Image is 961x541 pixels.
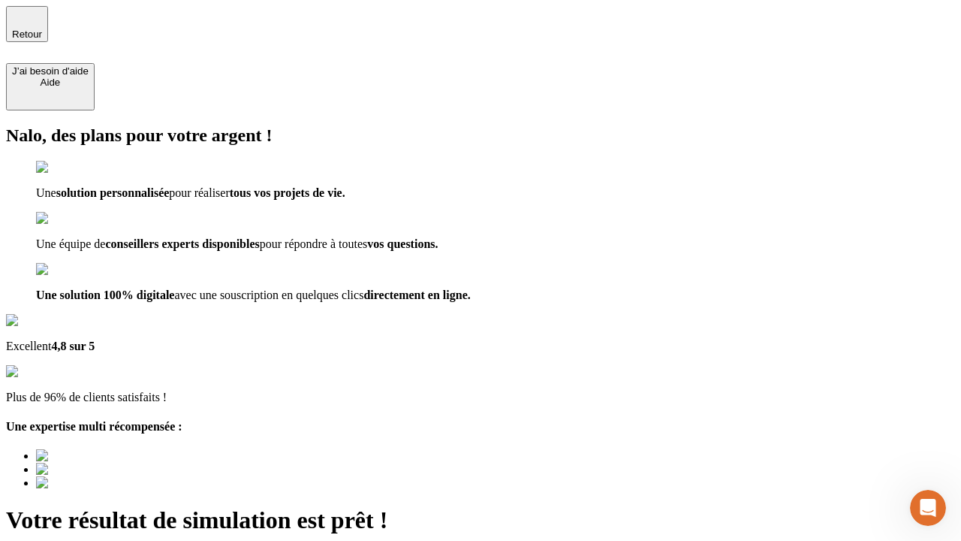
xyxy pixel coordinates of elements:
[6,365,80,379] img: reviews stars
[6,314,93,328] img: Google Review
[12,65,89,77] div: J’ai besoin d'aide
[36,476,175,490] img: Best savings advice award
[6,340,51,352] span: Excellent
[36,463,175,476] img: Best savings advice award
[36,186,56,199] span: Une
[363,289,470,301] span: directement en ligne.
[230,186,345,199] span: tous vos projets de vie.
[6,391,955,404] p: Plus de 96% de clients satisfaits !
[367,237,438,250] span: vos questions.
[6,125,955,146] h2: Nalo, des plans pour votre argent !
[174,289,363,301] span: avec une souscription en quelques clics
[105,237,259,250] span: conseillers experts disponibles
[260,237,368,250] span: pour répondre à toutes
[6,420,955,434] h4: Une expertise multi récompensée :
[6,6,48,42] button: Retour
[6,506,955,534] h1: Votre résultat de simulation est prêt !
[910,490,946,526] iframe: Intercom live chat
[51,340,95,352] span: 4,8 sur 5
[36,237,105,250] span: Une équipe de
[12,29,42,40] span: Retour
[12,77,89,88] div: Aide
[169,186,229,199] span: pour réaliser
[36,161,101,174] img: checkmark
[36,289,174,301] span: Une solution 100% digitale
[6,63,95,110] button: J’ai besoin d'aideAide
[36,263,101,277] img: checkmark
[56,186,170,199] span: solution personnalisée
[36,449,175,463] img: Best savings advice award
[36,212,101,225] img: checkmark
